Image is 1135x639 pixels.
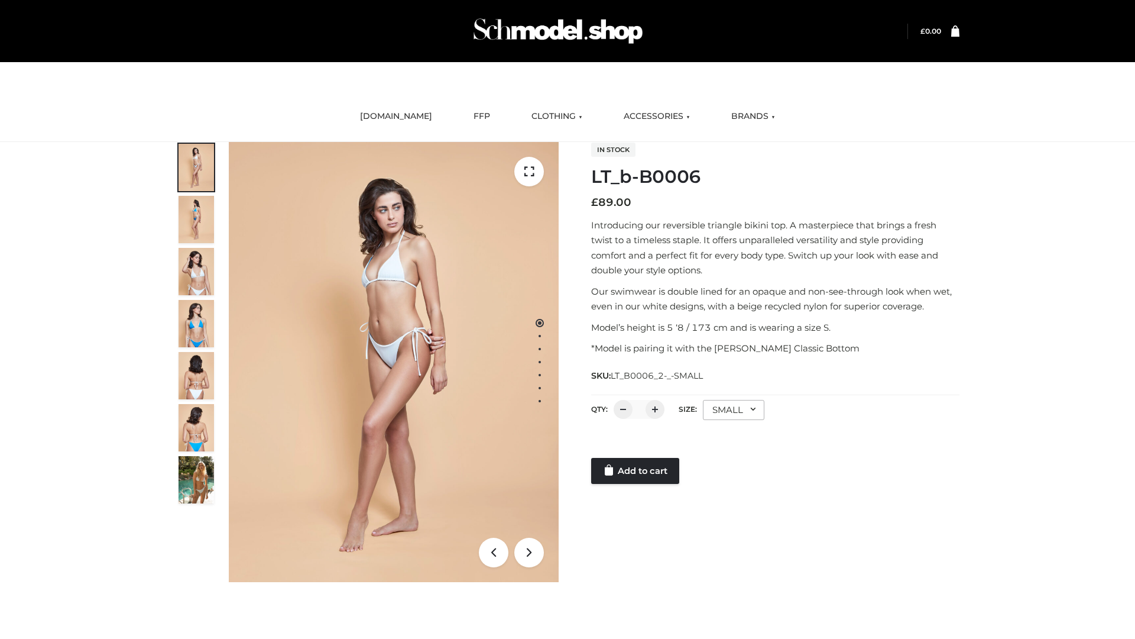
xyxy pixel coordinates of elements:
[591,218,959,278] p: Introducing our reversible triangle bikini top. A masterpiece that brings a fresh twist to a time...
[679,405,697,414] label: Size:
[179,352,214,399] img: ArielClassicBikiniTop_CloudNine_AzureSky_OW114ECO_7-scaled.jpg
[469,8,647,54] img: Schmodel Admin 964
[179,144,214,191] img: ArielClassicBikiniTop_CloudNine_AzureSky_OW114ECO_1-scaled.jpg
[591,320,959,335] p: Model’s height is 5 ‘8 / 173 cm and is wearing a size S.
[179,196,214,243] img: ArielClassicBikiniTop_CloudNine_AzureSky_OW114ECO_2-scaled.jpg
[591,369,704,383] span: SKU:
[703,400,764,420] div: SMALL
[229,142,559,582] img: ArielClassicBikiniTop_CloudNine_AzureSky_OW114ECO_1
[611,370,703,381] span: LT_B0006_2-_-SMALL
[591,458,679,484] a: Add to cart
[179,404,214,451] img: ArielClassicBikiniTop_CloudNine_AzureSky_OW114ECO_8-scaled.jpg
[523,104,591,130] a: CLOTHING
[351,104,441,130] a: [DOMAIN_NAME]
[591,341,959,356] p: *Model is pairing it with the [PERSON_NAME] Classic Bottom
[591,196,631,209] bdi: 89.00
[722,104,784,130] a: BRANDS
[591,196,598,209] span: £
[591,143,635,157] span: In stock
[920,27,925,35] span: £
[179,248,214,295] img: ArielClassicBikiniTop_CloudNine_AzureSky_OW114ECO_3-scaled.jpg
[591,284,959,314] p: Our swimwear is double lined for an opaque and non-see-through look when wet, even in our white d...
[920,27,941,35] a: £0.00
[615,104,699,130] a: ACCESSORIES
[591,166,959,188] h1: LT_b-B0006
[920,27,941,35] bdi: 0.00
[179,300,214,347] img: ArielClassicBikiniTop_CloudNine_AzureSky_OW114ECO_4-scaled.jpg
[591,405,608,414] label: QTY:
[179,456,214,504] img: Arieltop_CloudNine_AzureSky2.jpg
[465,104,499,130] a: FFP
